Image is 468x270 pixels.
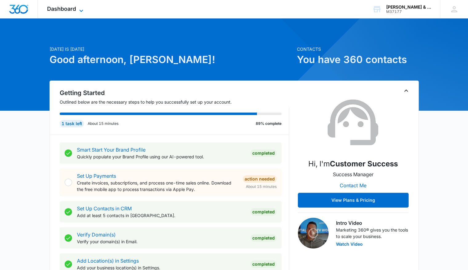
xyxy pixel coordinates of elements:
div: Completed [250,234,277,242]
div: 1 task left [60,120,84,127]
span: Dashboard [47,6,76,12]
div: account id [386,10,431,14]
p: 89% complete [256,121,282,126]
p: Verify your domain(s) in Email. [77,238,246,245]
p: Quickly populate your Brand Profile using our AI-powered tool. [77,153,246,160]
p: Contacts [297,46,419,52]
a: Set Up Payments [77,173,116,179]
div: Action Needed [243,175,277,183]
button: Contact Me [334,178,373,193]
h3: Intro Video [336,219,409,227]
h2: Getting Started [60,88,289,97]
p: Create invoices, subscriptions, and process one-time sales online. Download the free mobile app t... [77,180,238,193]
button: Watch Video [336,242,363,246]
div: Completed [250,260,277,268]
a: Verify Domain(s) [77,232,116,238]
strong: Customer Success [330,159,398,168]
a: Smart Start Your Brand Profile [77,147,146,153]
p: Marketing 360® gives you the tools to scale your business. [336,227,409,240]
p: Outlined below are the necessary steps to help you successfully set up your account. [60,99,289,105]
p: Hi, I'm [308,158,398,169]
p: About 15 minutes [88,121,118,126]
a: Set Up Contacts in CRM [77,205,132,212]
p: Add at least 5 contacts in [GEOGRAPHIC_DATA]. [77,212,246,219]
p: Success Manager [333,171,374,178]
span: About 15 minutes [246,184,277,189]
img: Customer Success [322,92,384,153]
img: Intro Video [298,218,329,248]
h1: You have 360 contacts [297,52,419,67]
p: [DATE] is [DATE] [50,46,293,52]
div: Completed [250,149,277,157]
a: Add Location(s) in Settings [77,258,139,264]
div: Completed [250,208,277,216]
div: account name [386,5,431,10]
button: Toggle Collapse [402,87,410,94]
button: View Plans & Pricing [298,193,409,208]
h1: Good afternoon, [PERSON_NAME]! [50,52,293,67]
